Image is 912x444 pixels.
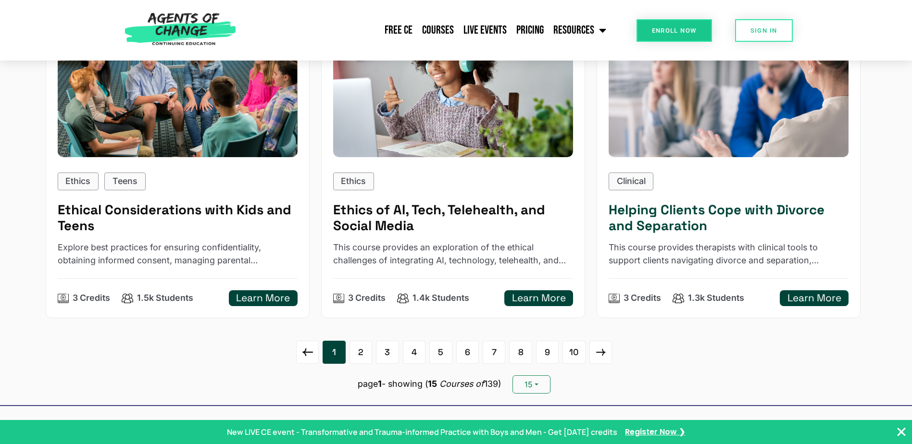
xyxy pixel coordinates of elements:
[376,341,399,363] a: 3
[428,379,437,389] b: 15
[439,379,484,389] i: Courses of
[348,292,386,305] p: 3 Credits
[58,25,298,157] img: Ethical Considerations with Kids and Teens (3 Ethics CE Credit)
[333,25,574,157] img: Ethics of AI, Tech, Telehealth, and Social Media (3 Ethics CE Credit)
[512,292,566,304] h5: Learn More
[597,18,861,164] img: Helping Clients Cope with Divorce and Separation (3 General CE Credit)
[609,202,849,234] h5: Helping Clients Cope with Divorce and Separation
[637,19,712,42] a: Enroll Now
[380,18,417,42] a: Free CE
[624,292,661,305] p: 3 Credits
[512,18,549,42] a: Pricing
[403,341,425,363] a: 4
[456,341,479,363] a: 6
[58,241,298,267] p: Explore best practices for ensuring confidentiality, obtaining informed consent, managing parenta...
[597,12,861,318] a: Helping Clients Cope with Divorce and Separation (3 General CE Credit)Clinical Helping Clients Co...
[341,175,366,188] p: Ethics
[241,18,611,42] nav: Menu
[750,27,777,34] span: SIGN IN
[609,25,849,157] div: Helping Clients Cope with Divorce and Separation (3 General CE Credit)
[227,426,617,438] p: New LIVE CE event - Transformative and Trauma-informed Practice with Boys and Men - Get [DATE] cr...
[735,19,793,42] a: SIGN IN
[333,202,574,234] h5: Ethics of AI, Tech, Telehealth, and Social Media
[412,292,469,305] p: 1.4k Students
[459,18,512,42] a: Live Events
[549,18,611,42] a: Resources
[625,426,685,438] a: Register Now ❯
[58,202,298,234] h5: Ethical Considerations with Kids and Teens
[617,175,646,188] p: Clinical
[509,341,532,363] a: 8
[787,292,841,304] h5: Learn More
[73,292,110,305] p: 3 Credits
[112,175,137,188] p: Teens
[429,341,452,363] a: 5
[609,241,849,267] p: This course provides therapists with clinical tools to support clients navigating divorce and sep...
[652,27,697,34] span: Enroll Now
[417,18,459,42] a: Courses
[137,292,193,305] p: 1.5k Students
[323,341,345,363] a: 1
[350,341,372,363] a: 2
[65,175,90,188] p: Ethics
[358,378,501,391] p: page - showing ( 139)
[46,12,310,318] a: Ethical Considerations with Kids and Teens (3 Ethics CE Credit)EthicsTeens Ethical Considerations...
[896,426,907,438] button: Close Banner
[688,292,744,305] p: 1.3k Students
[536,341,559,363] a: 9
[378,379,382,389] b: 1
[562,341,585,363] a: 10
[483,341,505,363] a: 7
[321,12,585,318] a: Ethics of AI, Tech, Telehealth, and Social Media (3 Ethics CE Credit)Ethics Ethics of AI, Tech, T...
[333,241,574,267] p: This course provides an exploration of the ethical challenges of integrating AI, technology, tele...
[236,292,290,304] h5: Learn More
[512,375,550,394] button: 15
